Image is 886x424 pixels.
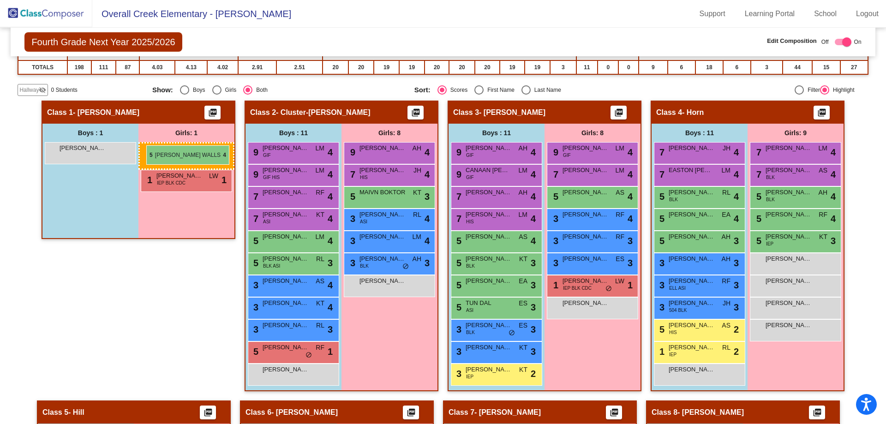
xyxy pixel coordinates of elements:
[563,276,609,286] span: [PERSON_NAME]
[611,106,627,119] button: Print Students Details
[819,188,827,197] span: AH
[766,240,773,247] span: IEP
[722,166,730,175] span: LM
[598,60,618,74] td: 0
[341,124,437,142] div: Girls: 8
[723,299,730,308] span: JH
[323,60,348,74] td: 20
[809,406,825,419] button: Print Students Details
[751,60,783,74] td: 3
[276,108,370,117] span: - Cluster-[PERSON_NAME]
[47,108,73,117] span: Class 1
[668,60,696,74] td: 6
[466,254,512,263] span: [PERSON_NAME]
[519,210,527,220] span: LM
[449,124,545,142] div: Boys : 11
[466,299,512,308] span: TUN DAL
[348,60,374,74] td: 20
[42,124,138,142] div: Boys : 1
[328,145,333,159] span: 4
[316,299,324,308] span: KT
[550,60,576,74] td: 3
[454,302,461,312] span: 5
[359,210,406,219] span: [PERSON_NAME]
[606,406,622,419] button: Print Students Details
[251,324,258,334] span: 3
[60,143,106,153] span: [PERSON_NAME]
[722,254,730,264] span: AH
[152,85,407,95] mat-radio-group: Select an option
[849,6,886,21] a: Logout
[328,278,333,292] span: 4
[576,60,598,74] td: 11
[734,278,739,292] span: 3
[563,166,609,175] span: [PERSON_NAME]
[413,143,421,153] span: AH
[413,232,421,242] span: LM
[804,86,820,94] div: Filter
[628,145,633,159] span: 4
[639,60,667,74] td: 9
[766,254,812,263] span: [PERSON_NAME]
[613,108,624,121] mat-icon: picture_as_pdf
[251,258,258,268] span: 5
[519,143,527,153] span: AH
[551,236,558,246] span: 3
[545,124,641,142] div: Girls: 8
[360,174,368,181] span: HIS
[207,60,238,74] td: 4.02
[263,299,309,308] span: [PERSON_NAME]
[669,196,678,203] span: BLK
[454,280,461,290] span: 5
[831,234,836,248] span: 3
[251,191,258,202] span: 7
[454,191,461,202] span: 7
[152,86,173,94] span: Show:
[609,408,620,421] mat-icon: picture_as_pdf
[519,299,527,308] span: ES
[454,324,461,334] span: 3
[359,166,406,175] span: [PERSON_NAME]
[616,210,624,220] span: RF
[748,124,844,142] div: Girls: 9
[819,166,827,175] span: AS
[399,60,425,74] td: 19
[669,299,715,308] span: [PERSON_NAME]
[669,285,686,292] span: ELL ASI
[138,124,234,142] div: Girls: 1
[531,300,536,314] span: 3
[328,190,333,203] span: 4
[263,276,309,286] span: [PERSON_NAME]
[616,232,624,242] span: RF
[657,214,664,224] span: 5
[39,86,46,94] mat-icon: visibility_off
[563,210,609,219] span: [PERSON_NAME]
[316,254,324,264] span: RL
[73,108,139,117] span: - [PERSON_NAME]
[466,218,474,225] span: HIS
[616,143,624,153] span: LM
[410,108,421,121] mat-icon: picture_as_pdf
[734,322,739,336] span: 2
[615,276,624,286] span: LW
[656,108,682,117] span: Class 4
[551,214,558,224] span: 3
[425,212,430,226] span: 4
[200,406,216,419] button: Print Students Details
[531,234,536,248] span: 4
[251,147,258,157] span: 9
[406,408,417,421] mat-icon: picture_as_pdf
[831,212,836,226] span: 4
[156,171,203,180] span: [PERSON_NAME]
[563,232,609,241] span: [PERSON_NAME]
[722,232,730,242] span: AH
[657,280,664,290] span: 3
[563,152,571,159] span: GIF
[766,166,812,175] span: [PERSON_NAME]
[328,167,333,181] span: 4
[531,145,536,159] span: 4
[374,60,399,74] td: 19
[628,234,633,248] span: 3
[263,218,270,225] span: ASI
[91,60,116,74] td: 111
